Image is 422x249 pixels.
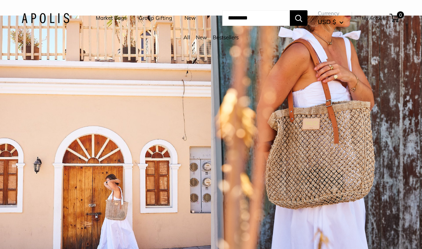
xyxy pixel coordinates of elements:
[290,10,307,26] button: Search
[22,13,69,23] img: Apolis
[318,8,344,18] span: Currency
[183,34,190,41] a: All
[318,18,336,25] span: USD $
[397,11,404,18] span: 0
[96,13,127,23] a: Market Bags
[318,16,344,28] button: USD $
[196,34,207,41] a: New
[362,14,387,22] a: My Account
[390,14,399,22] a: 0
[184,13,196,23] a: New
[222,10,290,26] input: Search...
[213,34,239,41] a: Bestsellers
[139,13,172,23] a: Group Gifting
